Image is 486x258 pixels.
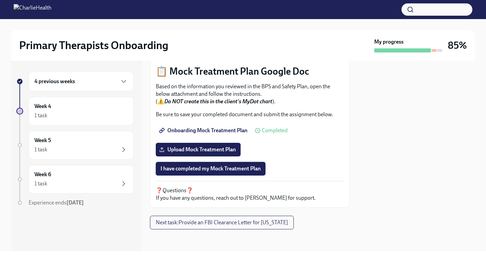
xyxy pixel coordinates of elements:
div: 1 task [34,180,47,187]
a: Week 61 task [16,165,134,194]
h6: Week 6 [34,171,51,178]
p: ❓Questions❓ If you have any questions, reach out to [PERSON_NAME] for support. [156,187,344,202]
span: I have completed my Mock Treatment Plan [161,165,261,172]
p: 📋 Mock Treatment Plan Google Doc [156,65,344,77]
div: 1 task [34,112,47,119]
p: Be sure to save your completed document and submit the assignment below. [156,111,344,118]
span: Completed [262,128,288,133]
span: Next task : Provide an FBI Clearance Letter for [US_STATE] [156,219,288,226]
a: Week 41 task [16,97,134,125]
p: Based on the information you reviewed in the BPS and Safety Plan, open the below attachment and f... [156,83,344,105]
a: Onboarding Mock Treatment Plan [156,124,252,137]
strong: Do NOT create this in the client's MyDot chart [164,98,272,105]
span: Experience ends [29,199,84,206]
a: Week 51 task [16,131,134,160]
label: Upload Mock Treatment Plan [156,143,241,156]
div: 1 task [34,146,47,153]
strong: My progress [374,38,404,46]
span: Upload Mock Treatment Plan [161,146,236,153]
h6: 4 previous weeks [34,78,75,85]
button: Next task:Provide an FBI Clearance Letter for [US_STATE] [150,216,294,229]
h6: Week 5 [34,137,51,144]
img: CharlieHealth [14,4,51,15]
strong: [DATE] [66,199,84,206]
span: Onboarding Mock Treatment Plan [161,127,247,134]
button: I have completed my Mock Treatment Plan [156,162,265,176]
h2: Primary Therapists Onboarding [19,39,168,52]
h3: 85% [448,39,467,51]
h6: Week 4 [34,103,51,110]
div: 4 previous weeks [29,72,134,91]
